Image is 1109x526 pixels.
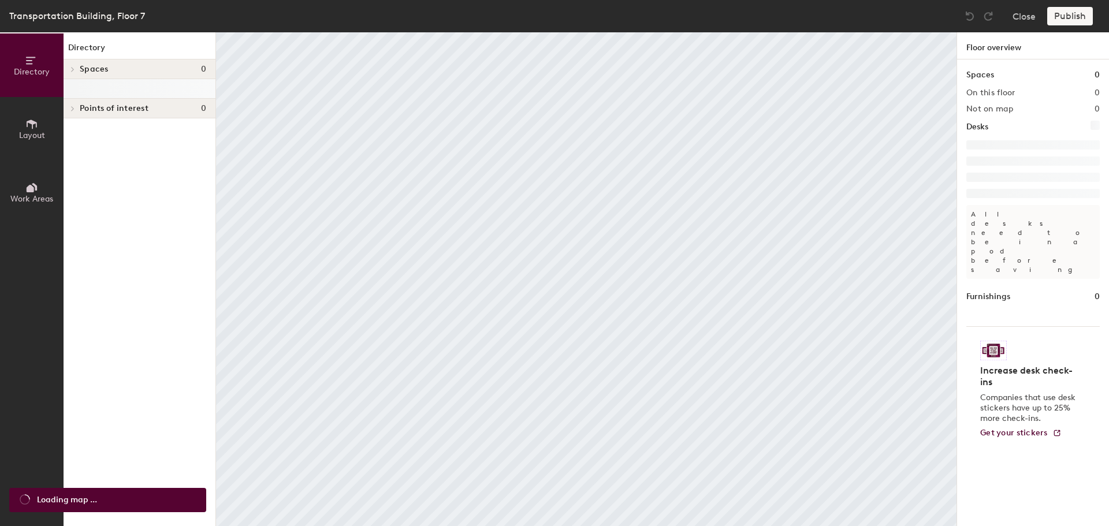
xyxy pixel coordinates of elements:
[966,205,1100,279] p: All desks need to be in a pod before saving
[980,428,1048,438] span: Get your stickers
[966,69,994,81] h1: Spaces
[14,67,50,77] span: Directory
[980,428,1062,438] a: Get your stickers
[9,9,145,23] div: Transportation Building, Floor 7
[80,65,109,74] span: Spaces
[1095,290,1100,303] h1: 0
[201,104,206,113] span: 0
[37,494,97,506] span: Loading map ...
[1013,7,1036,25] button: Close
[983,10,994,22] img: Redo
[1095,69,1100,81] h1: 0
[1095,105,1100,114] h2: 0
[966,88,1015,98] h2: On this floor
[10,194,53,204] span: Work Areas
[964,10,976,22] img: Undo
[966,105,1013,114] h2: Not on map
[201,65,206,74] span: 0
[966,290,1010,303] h1: Furnishings
[1095,88,1100,98] h2: 0
[19,130,45,140] span: Layout
[980,341,1007,360] img: Sticker logo
[216,32,957,526] canvas: Map
[80,104,148,113] span: Points of interest
[966,121,988,133] h1: Desks
[980,393,1079,424] p: Companies that use desk stickers have up to 25% more check-ins.
[980,365,1079,388] h4: Increase desk check-ins
[64,42,215,59] h1: Directory
[957,32,1109,59] h1: Floor overview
